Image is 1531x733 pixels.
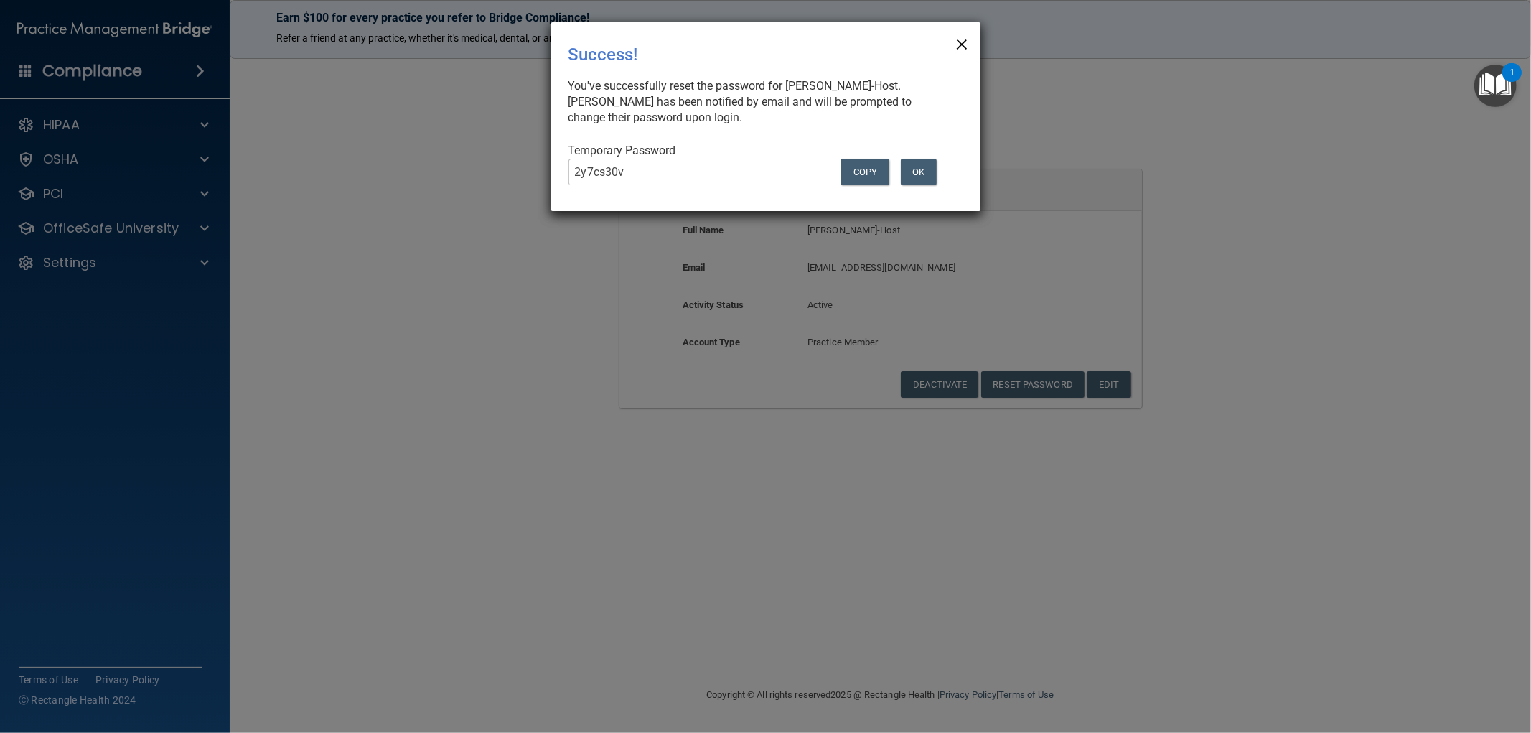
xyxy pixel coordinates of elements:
[1509,73,1514,91] div: 1
[1474,65,1517,107] button: Open Resource Center, 1 new notification
[901,159,937,185] button: OK
[568,144,676,157] span: Temporary Password
[568,34,904,75] div: Success!
[841,159,889,185] button: COPY
[955,28,968,57] span: ×
[568,78,952,126] div: You've successfully reset the password for [PERSON_NAME]-Host. [PERSON_NAME] has been notified by...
